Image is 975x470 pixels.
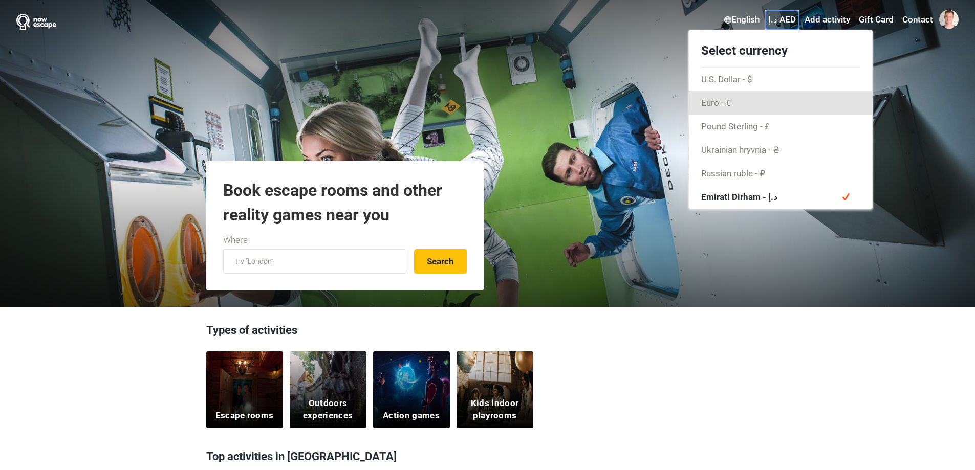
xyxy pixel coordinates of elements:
a: U.S. Dollar - $ [689,68,872,91]
a: Kids indoor playrooms [457,351,533,428]
a: Action games [373,351,450,428]
a: Escape rooms [206,351,283,428]
div: د.إ AED [688,30,873,209]
h1: Book escape rooms and other reality games near you [223,178,467,227]
h5: Kids indoor playrooms [463,397,527,422]
h5: Outdoors experiences [296,397,360,422]
button: Search [414,249,467,274]
a: Russian ruble - ₽ [689,162,872,185]
a: Gift Card [856,11,896,29]
img: Nowescape logo [16,14,56,30]
input: try “London” [223,249,406,274]
a: د.إ AED [766,11,798,29]
a: Outdoors experiences [290,351,366,428]
h3: Types of activities [206,322,769,344]
a: Contact [900,11,936,29]
img: English [724,16,731,24]
a: Pound Sterling - £ [689,115,872,138]
h5: Escape rooms [215,410,274,422]
h5: Action games [383,410,440,422]
h3: Select currency [689,34,872,67]
a: Ukrainian hryvnia - ₴ [689,138,872,162]
a: Add activity [802,11,853,29]
span: Emirati Dirham - د.إ [689,185,872,209]
label: Where [223,234,248,247]
h3: Top activities in [GEOGRAPHIC_DATA] [206,443,769,470]
a: English [722,11,762,29]
a: Euro - € [689,91,872,115]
